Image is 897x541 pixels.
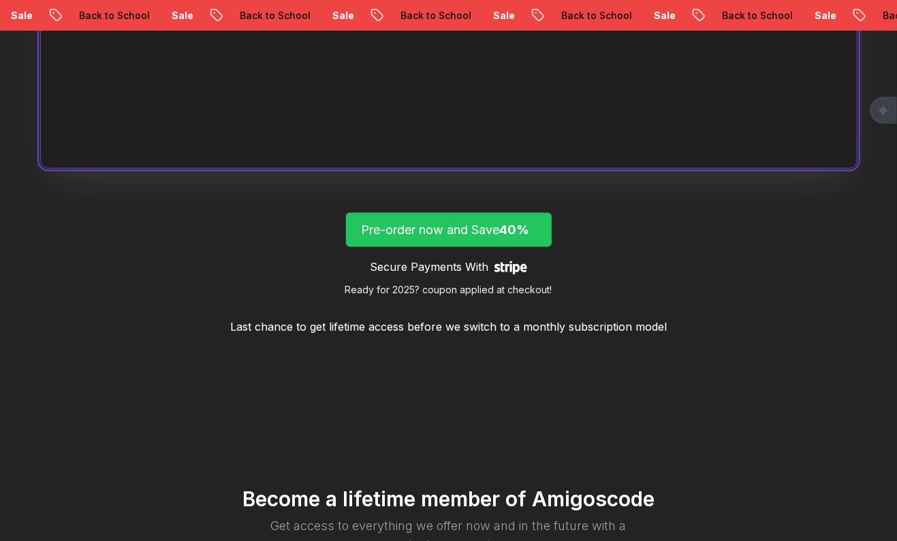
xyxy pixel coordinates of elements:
p: Back to School [221,9,314,22]
p: Back to School [382,9,475,22]
p: Sale [314,9,358,22]
p: Back to School [543,9,635,22]
p: Sale [635,9,679,22]
a: lifetime-access [345,212,552,297]
p: Sale [796,9,840,22]
p: Secure Payments With [371,259,489,275]
p: Sale [153,9,197,22]
p: Ready for 2025? coupon applied at checkout! [345,283,552,297]
h2: Become a lifetime member of Amigoscode [40,487,857,512]
p: Pre-order now and Save [362,220,536,240]
p: Back to School [61,9,153,22]
span: 40% [500,223,530,237]
p: Last chance to get lifetime access before we switch to a monthly subscription model [230,318,667,335]
p: Sale [475,9,518,22]
p: Back to School [704,9,796,22]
